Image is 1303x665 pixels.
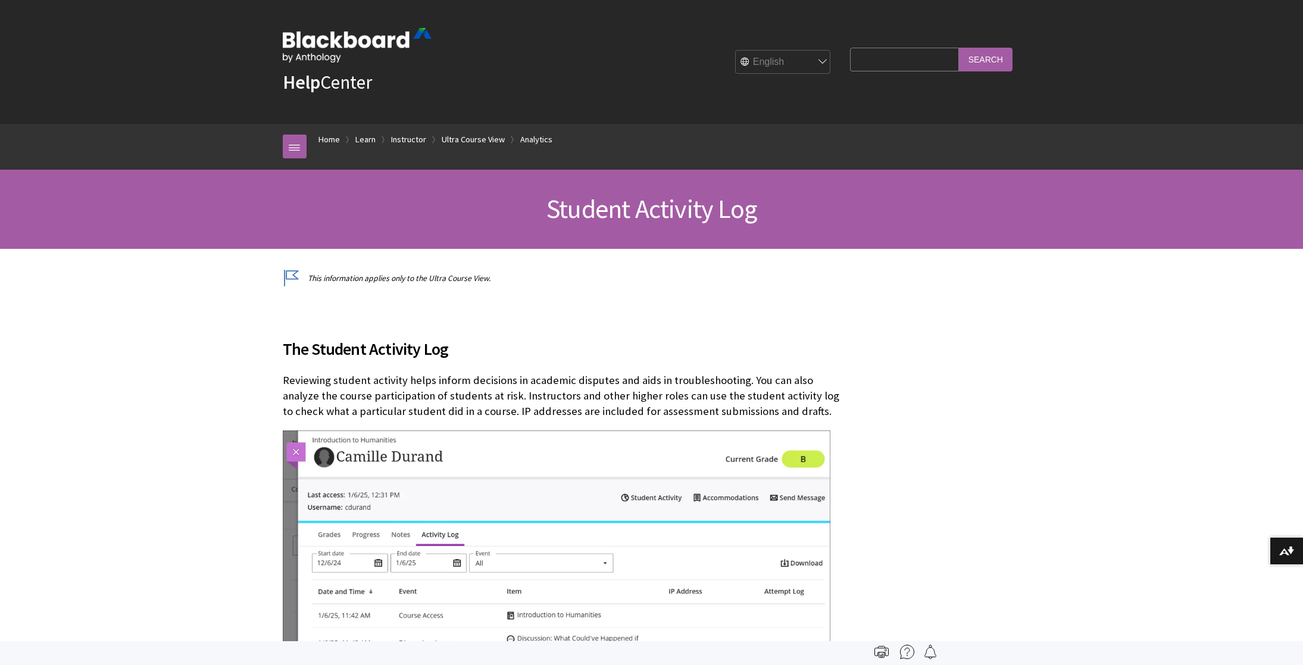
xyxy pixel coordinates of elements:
a: Home [318,132,340,147]
a: HelpCenter [283,70,372,94]
span: Student Activity Log [546,192,757,225]
img: Print [874,645,889,659]
a: Instructor [391,132,426,147]
strong: Help [283,70,320,94]
span: The Student Activity Log [283,336,845,361]
img: Follow this page [923,645,938,659]
a: Learn [355,132,376,147]
img: More help [900,645,914,659]
select: Site Language Selector [736,51,831,74]
input: Search [959,48,1013,71]
p: This information applies only to the Ultra Course View. [283,273,845,284]
p: Reviewing student activity helps inform decisions in academic disputes and aids in troubleshootin... [283,373,845,420]
a: Analytics [520,132,552,147]
a: Ultra Course View [442,132,505,147]
img: Blackboard by Anthology [283,28,432,63]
